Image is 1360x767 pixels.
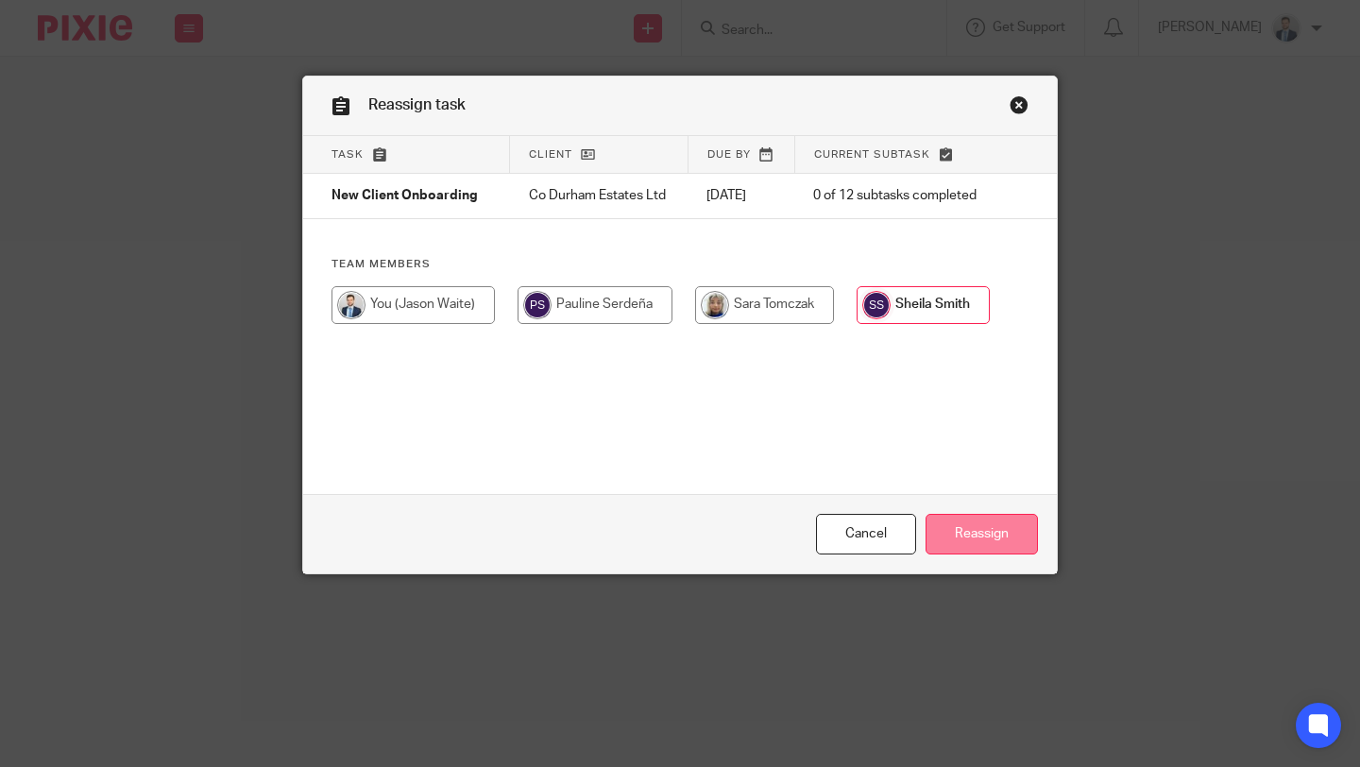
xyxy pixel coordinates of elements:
p: [DATE] [706,186,775,205]
span: New Client Onboarding [331,190,478,203]
input: Reassign [926,514,1038,554]
p: Co Durham Estates Ltd [529,186,669,205]
td: 0 of 12 subtasks completed [794,174,999,219]
span: Client [529,149,572,160]
a: Close this dialog window [1010,95,1028,121]
span: Current subtask [814,149,930,160]
span: Task [331,149,364,160]
span: Due by [707,149,751,160]
a: Close this dialog window [816,514,916,554]
span: Reassign task [368,97,466,112]
h4: Team members [331,257,1028,272]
